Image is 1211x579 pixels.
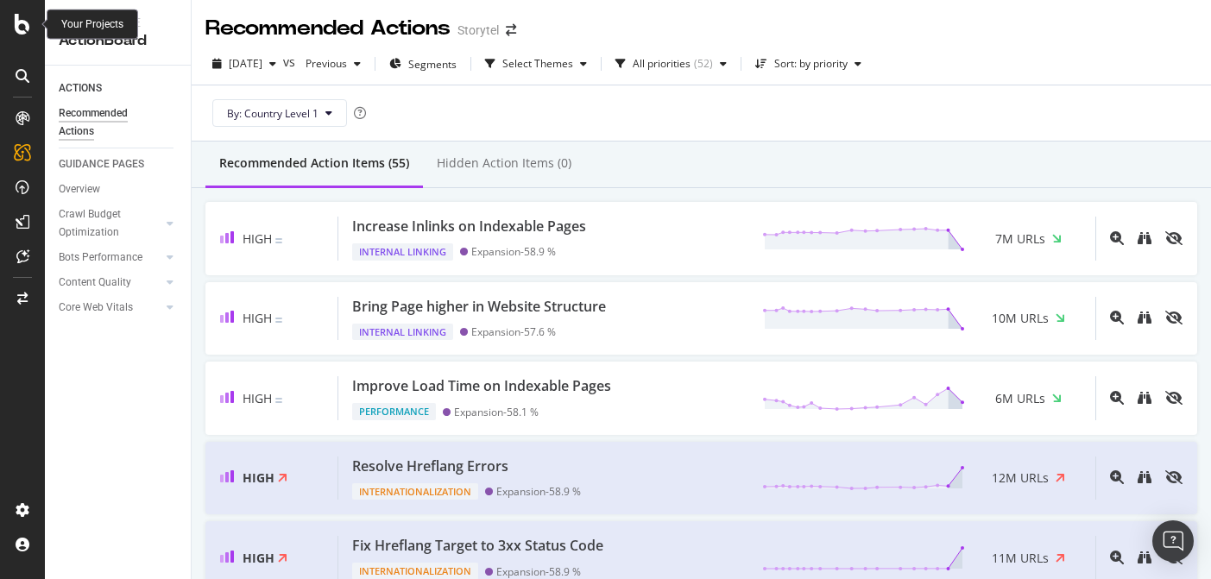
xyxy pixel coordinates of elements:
[59,180,179,198] a: Overview
[1138,550,1151,566] a: binoculars
[275,398,282,403] img: Equal
[1165,551,1183,564] div: eye-slash
[1138,230,1151,247] a: binoculars
[59,104,162,141] div: Recommended Actions
[352,297,606,317] div: Bring Page higher in Website Structure
[1110,470,1124,484] div: magnifying-glass-plus
[1138,311,1151,324] div: binoculars
[59,205,149,242] div: Crawl Budget Optimization
[437,154,571,172] div: Hidden Action Items (0)
[1165,311,1183,324] div: eye-slash
[457,22,499,39] div: Storytel
[243,390,272,406] span: High
[633,59,691,69] div: All priorities
[1138,390,1151,406] a: binoculars
[352,376,611,396] div: Improve Load Time on Indexable Pages
[1138,231,1151,245] div: binoculars
[992,550,1049,567] span: 11M URLs
[1138,310,1151,326] a: binoculars
[1165,391,1183,405] div: eye-slash
[502,59,573,69] div: Select Themes
[995,230,1045,248] span: 7M URLs
[471,245,556,258] div: Expansion - 58.9 %
[229,56,262,71] span: 2025 Aug. 22nd
[243,230,272,247] span: High
[59,155,179,173] a: GUIDANCE PAGES
[1138,391,1151,405] div: binoculars
[478,50,594,78] button: Select Themes
[59,79,102,98] div: ACTIONS
[352,483,478,500] div: Internationalization
[496,565,581,578] div: Expansion - 58.9 %
[1165,470,1183,484] div: eye-slash
[992,469,1049,487] span: 12M URLs
[352,403,436,420] div: Performance
[748,50,868,78] button: Sort: by priority
[1110,311,1124,324] div: magnifying-glass-plus
[283,53,299,71] span: vs
[694,59,713,69] div: ( 52 )
[59,299,133,317] div: Core Web Vitals
[1138,469,1151,486] a: binoculars
[1152,520,1194,562] div: Open Intercom Messenger
[454,406,539,419] div: Expansion - 58.1 %
[352,324,453,341] div: Internal Linking
[1110,391,1124,405] div: magnifying-glass-plus
[275,238,282,243] img: Equal
[59,79,179,98] a: ACTIONS
[1110,231,1124,245] div: magnifying-glass-plus
[1138,551,1151,564] div: binoculars
[275,318,282,323] img: Equal
[1138,470,1151,484] div: binoculars
[61,17,123,32] div: Your Projects
[227,106,319,121] span: By: Country Level 1
[299,50,368,78] button: Previous
[995,390,1045,407] span: 6M URLs
[59,104,179,141] a: Recommended Actions
[243,550,274,566] span: High
[59,299,161,317] a: Core Web Vitals
[205,50,283,78] button: [DATE]
[59,155,144,173] div: GUIDANCE PAGES
[59,205,161,242] a: Crawl Budget Optimization
[352,217,586,236] div: Increase Inlinks on Indexable Pages
[243,310,272,326] span: High
[352,243,453,261] div: Internal Linking
[382,50,464,78] button: Segments
[299,56,347,71] span: Previous
[59,31,177,51] div: ActionBoard
[352,456,508,476] div: Resolve Hreflang Errors
[59,274,131,292] div: Content Quality
[496,485,581,498] div: Expansion - 58.9 %
[243,469,274,486] span: High
[59,274,161,292] a: Content Quality
[471,325,556,338] div: Expansion - 57.6 %
[609,50,734,78] button: All priorities(52)
[774,59,848,69] div: Sort: by priority
[992,310,1049,327] span: 10M URLs
[1165,231,1183,245] div: eye-slash
[212,99,347,127] button: By: Country Level 1
[59,249,142,267] div: Bots Performance
[352,536,603,556] div: Fix Hreflang Target to 3xx Status Code
[408,57,457,72] span: Segments
[506,24,516,36] div: arrow-right-arrow-left
[59,249,161,267] a: Bots Performance
[219,154,409,172] div: Recommended Action Items (55)
[205,14,451,43] div: Recommended Actions
[1110,551,1124,564] div: magnifying-glass-plus
[59,180,100,198] div: Overview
